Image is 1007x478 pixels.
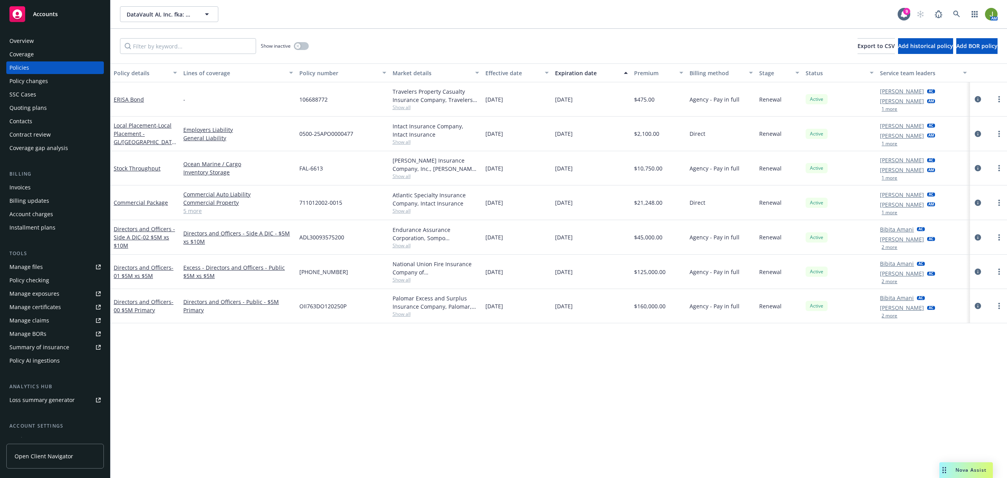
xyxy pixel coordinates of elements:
[6,195,104,207] a: Billing updates
[913,6,928,22] a: Start snowing
[759,95,782,104] span: Renewal
[393,276,479,283] span: Show all
[9,274,49,287] div: Policy checking
[759,198,782,207] span: Renewal
[393,208,479,214] span: Show all
[806,69,865,77] div: Status
[6,128,104,141] a: Contract review
[939,462,993,478] button: Nova Assist
[9,354,60,367] div: Policy AI ingestions
[485,233,503,241] span: [DATE]
[6,394,104,406] a: Loss summary generator
[485,164,503,172] span: [DATE]
[6,115,104,128] a: Contacts
[690,198,705,207] span: Direct
[6,261,104,273] a: Manage files
[994,94,1004,104] a: more
[882,313,897,318] button: 2 more
[858,42,895,50] span: Export to CSV
[956,38,998,54] button: Add BOR policy
[809,234,824,241] span: Active
[393,311,479,317] span: Show all
[690,95,740,104] span: Agency - Pay in full
[809,130,824,137] span: Active
[485,302,503,310] span: [DATE]
[555,198,573,207] span: [DATE]
[389,63,482,82] button: Market details
[552,63,631,82] button: Expiration date
[183,168,293,176] a: Inventory Storage
[686,63,756,82] button: Billing method
[898,38,953,54] button: Add historical policy
[6,75,104,87] a: Policy changes
[6,61,104,74] a: Policies
[6,221,104,234] a: Installment plans
[949,6,965,22] a: Search
[114,165,160,172] a: Stock Throughput
[956,42,998,50] span: Add BOR policy
[880,259,914,268] a: Bibita Amani
[9,314,49,327] div: Manage claims
[299,268,348,276] span: [PHONE_NUMBER]
[6,328,104,340] a: Manage BORs
[634,95,655,104] span: $475.00
[880,200,924,209] a: [PERSON_NAME]
[880,225,914,233] a: Bibita Amani
[299,130,353,138] span: 0500-25APO0000477
[555,69,619,77] div: Expiration date
[9,261,43,273] div: Manage files
[120,6,218,22] button: DataVault AI, Inc. fka: WISA Technologies, Inc.
[994,267,1004,276] a: more
[15,452,73,460] span: Open Client Navigator
[9,208,53,220] div: Account charges
[120,38,256,54] input: Filter by keyword...
[6,341,104,354] a: Summary of insurance
[393,260,479,276] div: National Union Fire Insurance Company of [GEOGRAPHIC_DATA], [GEOGRAPHIC_DATA], AIG, CRC Group
[994,301,1004,311] a: more
[973,163,983,173] a: circleInformation
[299,164,323,172] span: FAL-6613
[555,164,573,172] span: [DATE]
[809,96,824,103] span: Active
[973,267,983,276] a: circleInformation
[690,164,740,172] span: Agency - Pay in full
[6,181,104,194] a: Invoices
[183,134,293,142] a: General Liability
[393,294,479,311] div: Palomar Excess and Surplus Insurance Company, Palomar, CRC Group
[393,242,479,249] span: Show all
[882,141,897,146] button: 1 more
[393,139,479,145] span: Show all
[183,263,293,280] a: Excess - Directors and Officers - Public $5M xs $5M
[9,115,32,128] div: Contacts
[880,69,958,77] div: Service team leaders
[973,94,983,104] a: circleInformation
[809,268,824,275] span: Active
[299,95,328,104] span: 106688772
[127,10,195,19] span: DataVault AI, Inc. fka: WISA Technologies, Inc.
[880,269,924,278] a: [PERSON_NAME]
[9,221,55,234] div: Installment plans
[9,88,36,101] div: SSC Cases
[9,128,51,141] div: Contract review
[114,96,144,103] a: ERISA Bond
[393,173,479,180] span: Show all
[690,130,705,138] span: Direct
[9,341,69,354] div: Summary of insurance
[6,287,104,300] span: Manage exposures
[9,301,61,313] div: Manage certificates
[6,301,104,313] a: Manage certificates
[183,160,293,168] a: Ocean Marine / Cargo
[393,87,479,104] div: Travelers Property Casualty Insurance Company, Travelers Insurance
[555,302,573,310] span: [DATE]
[114,225,175,249] a: Directors and Officers - Side A DIC
[634,198,662,207] span: $21,248.00
[631,63,687,82] button: Premium
[858,38,895,54] button: Export to CSV
[393,122,479,139] div: Intact Insurance Company, Intact Insurance
[756,63,802,82] button: Stage
[114,298,173,314] a: Directors and Officers
[759,302,782,310] span: Renewal
[955,467,987,473] span: Nova Assist
[759,69,791,77] div: Stage
[880,122,924,130] a: [PERSON_NAME]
